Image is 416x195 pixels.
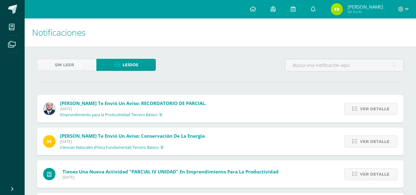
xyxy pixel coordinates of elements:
[360,103,390,115] span: Ver detalle
[60,100,206,106] span: [PERSON_NAME] te envió un aviso: RECORDATORIO DE PARCIAL.
[55,59,74,71] span: Sin leer
[360,169,390,180] span: Ver detalle
[123,59,138,71] span: Leídos
[285,59,403,71] input: Busca una notificación aquí
[63,175,279,180] span: [DATE]
[348,9,383,14] span: Mi Perfil
[63,169,279,175] span: Tienes una nueva actividad "PARCIAL IV UNIDAD" En Emprendimiento para la Productividad
[60,145,164,150] p: Ciencias Naturales (Física Fundamental) Tercero Básico 'B'
[60,139,205,144] span: [DATE]
[43,135,55,148] img: 03c2987289e60ca238394da5f82a525a.png
[60,106,206,112] span: [DATE]
[37,59,96,71] a: Sin leer(1)
[60,133,205,139] span: [PERSON_NAME] te envió un aviso: Conservación de la energia
[77,59,81,71] span: (1)
[360,136,390,147] span: Ver detalle
[60,112,163,117] p: Emprendimiento para la Productividad Tercero Básico 'B'
[348,4,383,10] span: [PERSON_NAME]
[32,26,86,38] span: Notificaciones
[43,103,55,115] img: eaa624bfc361f5d4e8a554d75d1a3cf6.png
[331,3,343,15] img: 3cd2725538231676abbf48785787e5d9.png
[96,59,156,71] a: Leídos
